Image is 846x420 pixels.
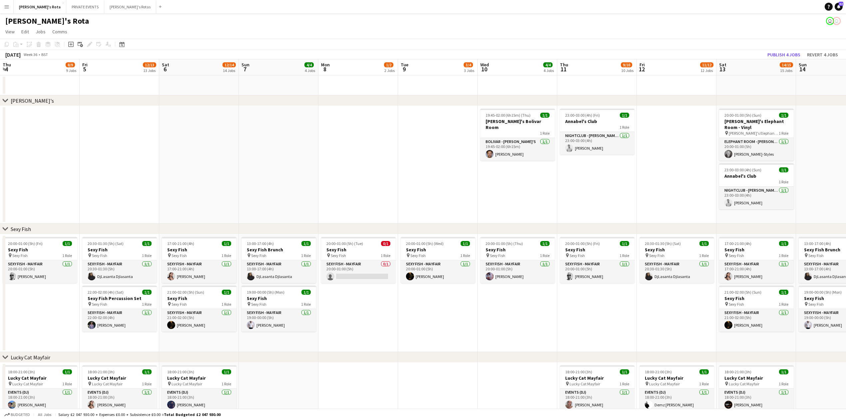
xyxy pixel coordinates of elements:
span: Wed [480,62,489,68]
a: 32 [835,3,843,11]
span: 20:00-01:00 (5h) (Tue) [326,241,363,246]
span: 21:00-02:00 (5h) (Sun) [724,290,761,295]
h3: Lucky Cat Mayfair [3,375,77,381]
span: 1/1 [222,369,231,374]
button: Publish 4 jobs [765,50,803,59]
span: Fri [82,62,88,68]
span: 19:00-00:00 (5h) (Mon) [247,290,284,295]
app-card-role: SEXY FISH - MAYFAIR1/120:30-01:30 (5h)DjLasanta Djlasanta [639,260,714,283]
span: 1 Role [779,131,788,136]
span: Sat [719,62,726,68]
span: Fri [639,62,645,68]
span: 8/9 [66,62,75,67]
span: 1 Role [620,253,629,258]
span: Lucky Cat Mayfair [172,381,202,386]
span: 20:00-01:00 (5h) (Sun) [724,113,761,118]
span: 1/1 [142,241,152,246]
span: 1 Role [460,253,470,258]
h3: Sexy Fish [480,247,555,253]
button: [PERSON_NAME]'s Rota [14,0,66,13]
span: 20:00-01:00 (5h) (Wed) [406,241,444,246]
app-card-role: BOLIVAR - [PERSON_NAME]'S1/119:45-02:00 (6h15m)[PERSON_NAME] [480,138,555,161]
span: Thu [560,62,568,68]
button: Revert 4 jobs [804,50,841,59]
span: 22:00-02:00 (4h) (Sat) [88,290,124,295]
div: BST [41,52,48,57]
span: 6 [161,65,169,73]
div: 13 Jobs [143,68,156,73]
span: 1/1 [461,241,470,246]
app-card-role: SEXY FISH - MAYFAIR1/121:00-02:00 (5h)[PERSON_NAME] [162,309,236,332]
div: 9 Jobs [66,68,76,73]
span: Tue [401,62,408,68]
span: Sexy Fish [92,302,107,307]
app-card-role: SEXY FISH - MAYFAIR1/120:00-01:00 (5h)[PERSON_NAME] [480,260,555,283]
app-card-role: SEXY FISH - MAYFAIR1/120:00-01:00 (5h)[PERSON_NAME] [3,260,77,283]
span: Week 36 [22,52,39,57]
app-card-role: NIGHTCLUB - [PERSON_NAME]'S1/123:00-03:00 (4h)[PERSON_NAME] [560,132,634,155]
app-job-card: 13:00-17:00 (4h)1/1Sexy Fish Brunch Sexy Fish1 RoleSEXY FISH - MAYFAIR1/113:00-17:00 (4h)DjLasant... [241,237,316,283]
app-card-role: SEXY FISH - MAYFAIR1/113:00-17:00 (4h)DjLasanta Djlasanta [241,260,316,283]
span: 1/1 [142,290,152,295]
app-job-card: 21:00-02:00 (5h) (Sun)1/1Sexy Fish Sexy Fish1 RoleSEXY FISH - MAYFAIR1/121:00-02:00 (5h)[PERSON_N... [162,286,236,332]
h3: Annabel's Club [719,173,794,179]
app-card-role: Events (DJ)1/118:00-21:00 (3h)[PERSON_NAME] [162,389,236,411]
app-card-role: SEXY FISH - MAYFAIR0/120:00-01:00 (5h) [321,260,396,283]
h1: [PERSON_NAME]'s Rota [5,16,89,26]
span: Jobs [36,29,46,35]
span: 1/1 [620,113,629,118]
span: 21:00-02:00 (5h) (Sun) [167,290,204,295]
span: 1/1 [620,369,629,374]
h3: Lucky Cat Mayfair [719,375,794,381]
div: 20:00-01:00 (5h) (Fri)1/1Sexy Fish Sexy Fish1 RoleSEXY FISH - MAYFAIR1/120:00-01:00 (5h)[PERSON_N... [560,237,634,283]
span: 9/10 [621,62,632,67]
span: 1 Role [301,253,311,258]
span: Mon [321,62,330,68]
app-card-role: SEXY FISH - MAYFAIR1/121:00-02:00 (5h)[PERSON_NAME] [719,309,794,332]
span: Lucky Cat Mayfair [12,381,43,386]
h3: Lucky Cat Mayfair [560,375,634,381]
span: [PERSON_NAME]'s Elephant Room- Vinyl Set [729,131,779,136]
span: Sexy Fish [172,302,187,307]
h3: Sexy Fish [321,247,396,253]
app-job-card: 23:00-03:00 (4h) (Fri)1/1Annabel's Club1 RoleNIGHTCLUB - [PERSON_NAME]'S1/123:00-03:00 (4h)[PERSO... [560,109,634,155]
app-card-role: Events (DJ)1/118:00-21:00 (3h)[PERSON_NAME] [82,389,157,411]
span: Sexy Fish [729,302,744,307]
span: Sun [799,62,807,68]
span: 1 Role [540,253,550,258]
span: 10 [479,65,489,73]
span: 14/15 [780,62,793,67]
div: 2 Jobs [384,68,395,73]
div: 4 Jobs [544,68,554,73]
app-card-role: ELEPHANT ROOM - [PERSON_NAME]'S1/120:00-01:00 (5h)[PERSON_NAME]-Styles [719,138,794,161]
span: 1 Role [221,253,231,258]
app-job-card: 17:00-21:00 (4h)1/1Sexy Fish Sexy Fish1 RoleSEXY FISH - MAYFAIR1/117:00-21:00 (4h)[PERSON_NAME] [162,237,236,283]
app-card-role: Events (DJ)1/118:00-21:00 (3h)[PERSON_NAME] [3,389,77,411]
div: 20:00-01:00 (5h) (Sun)1/1[PERSON_NAME]'s Elephant Room - Vinyl [PERSON_NAME]'s Elephant Room- Vin... [719,109,794,161]
span: 1/1 [699,241,709,246]
div: 18:00-21:00 (3h)1/1Lucky Cat Mayfair Lucky Cat Mayfair1 RoleEvents (DJ)1/118:00-21:00 (3h)[PERSON... [82,365,157,411]
h3: [PERSON_NAME]'s Bolivar Room [480,118,555,130]
app-job-card: 19:45-02:00 (6h15m) (Thu)1/1[PERSON_NAME]'s Bolivar Room1 RoleBOLIVAR - [PERSON_NAME]'S1/119:45-0... [480,109,555,161]
div: 22:00-02:00 (4h) (Sat)1/1Sexy Fish Percussion Set Sexy Fish1 RoleSEXY FISH - MAYFAIR1/122:00-02:0... [82,286,157,332]
span: Sexy Fish [570,253,585,258]
div: 21:00-02:00 (5h) (Sun)1/1Sexy Fish Sexy Fish1 RoleSEXY FISH - MAYFAIR1/121:00-02:00 (5h)[PERSON_N... [719,286,794,332]
span: Comms [52,29,67,35]
app-card-role: SEXY FISH - MAYFAIR1/120:00-01:00 (5h)[PERSON_NAME] [560,260,634,283]
span: 1/1 [779,290,788,295]
app-job-card: 17:00-21:00 (4h)1/1Sexy Fish Sexy Fish1 RoleSEXY FISH - MAYFAIR1/117:00-21:00 (4h)[PERSON_NAME] [719,237,794,283]
span: 18:00-21:00 (3h) [724,369,751,374]
span: 1/1 [540,113,550,118]
span: Budgeted [11,412,30,417]
span: Sexy Fish [490,253,505,258]
span: All jobs [37,412,53,417]
span: 1 Role [620,125,629,130]
span: 13:00-17:00 (4h) [804,241,831,246]
span: 1 Role [779,179,788,184]
app-user-avatar: Katie Farrow [833,17,841,25]
app-job-card: 18:00-21:00 (3h)1/1Lucky Cat Mayfair Lucky Cat Mayfair1 RoleEvents (DJ)1/118:00-21:00 (3h)[PERSON... [3,365,77,411]
span: 18:00-21:00 (3h) [8,369,35,374]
